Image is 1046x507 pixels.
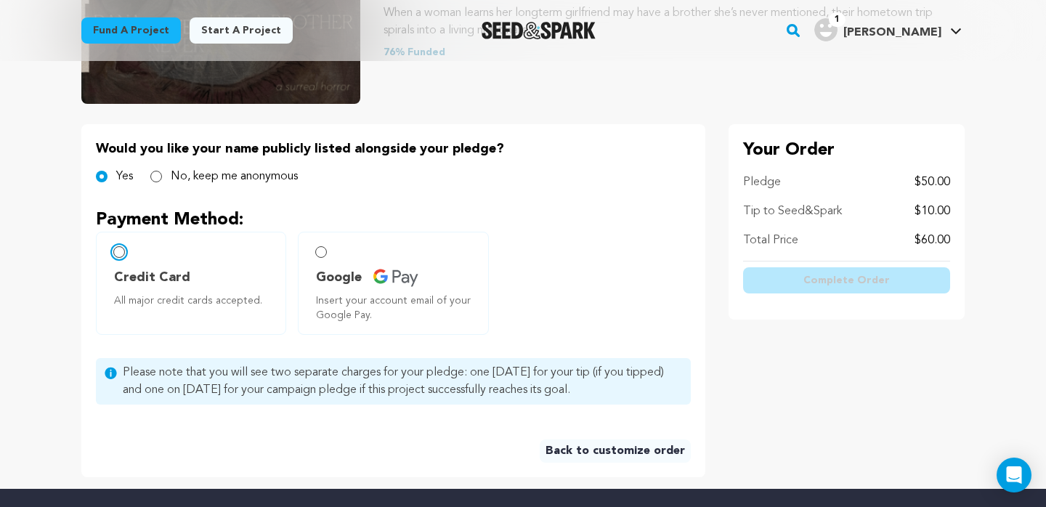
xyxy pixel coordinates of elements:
[743,203,842,220] p: Tip to Seed&Spark
[743,139,950,162] p: Your Order
[116,168,133,185] label: Yes
[997,458,1031,492] div: Open Intercom Messenger
[482,22,596,39] a: Seed&Spark Homepage
[915,203,950,220] p: $10.00
[811,15,965,41] a: Nathan S.'s Profile
[843,27,941,38] span: [PERSON_NAME]
[829,12,846,27] span: 1
[743,232,798,249] p: Total Price
[915,174,950,191] p: $50.00
[743,267,950,293] button: Complete Order
[811,15,965,46] span: Nathan S.'s Profile
[114,293,274,308] span: All major credit cards accepted.
[540,439,691,463] a: Back to customize order
[915,232,950,249] p: $60.00
[814,18,838,41] img: user.png
[123,364,682,399] span: Please note that you will see two separate charges for your pledge: one [DATE] for your tip (if y...
[96,139,691,159] p: Would you like your name publicly listed alongside your pledge?
[743,174,781,191] p: Pledge
[316,293,476,323] span: Insert your account email of your Google Pay.
[814,18,941,41] div: Nathan S.'s Profile
[316,267,362,288] span: Google
[803,273,890,288] span: Complete Order
[114,267,190,288] span: Credit Card
[96,208,691,232] p: Payment Method:
[81,17,181,44] a: Fund a project
[171,168,298,185] label: No, keep me anonymous
[373,269,418,287] img: credit card icons
[190,17,293,44] a: Start a project
[482,22,596,39] img: Seed&Spark Logo Dark Mode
